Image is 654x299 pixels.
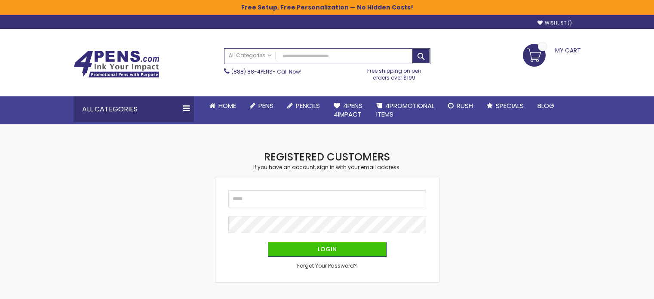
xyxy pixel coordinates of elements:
span: Rush [457,101,473,110]
a: Home [203,96,243,115]
span: Pens [258,101,273,110]
strong: Registered Customers [264,150,390,164]
span: Blog [537,101,554,110]
a: 4PROMOTIONALITEMS [369,96,441,124]
span: - Call Now! [231,68,301,75]
div: Free shipping on pen orders over $199 [358,64,430,81]
span: Pencils [296,101,320,110]
span: Home [218,101,236,110]
a: Pencils [280,96,327,115]
span: Login [318,245,337,253]
a: (888) 88-4PENS [231,68,273,75]
a: Rush [441,96,480,115]
a: Pens [243,96,280,115]
a: Wishlist [537,20,572,26]
div: All Categories [74,96,194,122]
span: Specials [496,101,524,110]
button: Login [268,242,387,257]
a: Blog [531,96,561,115]
a: Specials [480,96,531,115]
a: All Categories [224,49,276,63]
div: If you have an account, sign in with your email address. [215,164,439,171]
span: All Categories [229,52,272,59]
a: Forgot Your Password? [297,262,357,269]
a: 4Pens4impact [327,96,369,124]
img: 4Pens Custom Pens and Promotional Products [74,50,160,78]
span: 4PROMOTIONAL ITEMS [376,101,434,119]
span: 4Pens 4impact [334,101,362,119]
